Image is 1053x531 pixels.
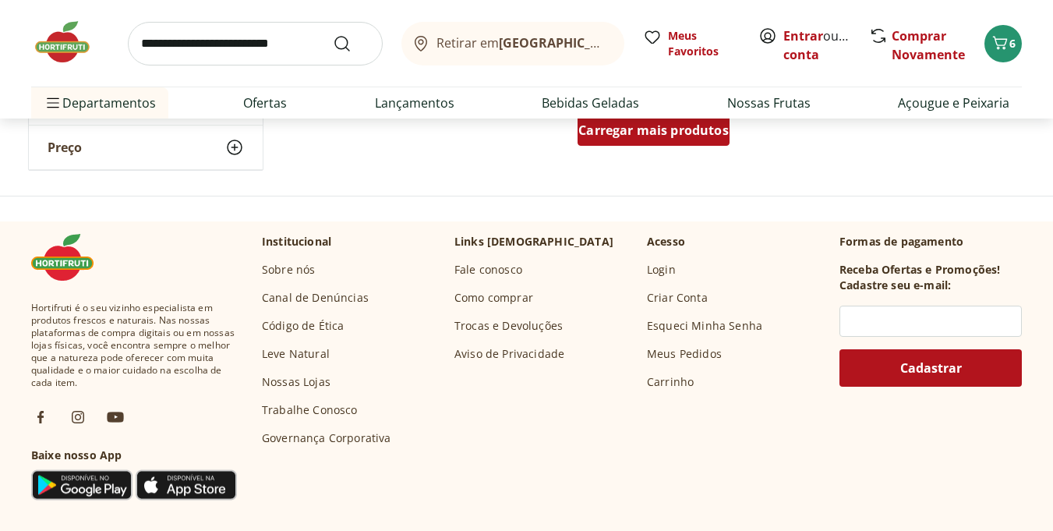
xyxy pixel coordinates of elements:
span: Carregar mais produtos [578,124,729,136]
h3: Receba Ofertas e Promoções! [839,262,1000,278]
button: Cadastrar [839,349,1022,387]
span: ou [783,27,853,64]
p: Acesso [647,234,685,250]
a: Trocas e Devoluções [454,318,563,334]
img: fb [31,408,50,427]
h3: Baixe nosso App [31,448,237,463]
img: Google Play Icon [31,469,133,501]
span: Retirar em [436,36,609,50]
a: Leve Natural [262,346,330,362]
a: Nossas Lojas [262,374,330,390]
a: Login [647,262,676,278]
a: Carregar mais produtos [578,115,730,152]
a: Meus Favoritos [643,28,740,59]
input: search [128,22,383,65]
a: Sobre nós [262,262,315,278]
span: Departamentos [44,84,156,122]
a: Criar Conta [647,290,708,306]
img: ig [69,408,87,427]
a: Canal de Denúncias [262,290,369,306]
span: Cadastrar [900,362,962,374]
button: Preço [29,126,263,169]
button: Retirar em[GEOGRAPHIC_DATA]/[GEOGRAPHIC_DATA] [401,22,624,65]
span: Meus Favoritos [668,28,740,59]
a: Bebidas Geladas [542,94,639,112]
img: App Store Icon [136,469,237,501]
a: Criar conta [783,27,869,63]
span: Hortifruti é o seu vizinho especialista em produtos frescos e naturais. Nas nossas plataformas de... [31,302,237,389]
a: Carrinho [647,374,694,390]
a: Comprar Novamente [892,27,965,63]
a: Código de Ética [262,318,344,334]
span: Preço [48,140,82,155]
a: Governança Corporativa [262,430,391,446]
a: Nossas Frutas [727,94,811,112]
p: Formas de pagamento [839,234,1022,250]
h3: Cadastre seu e-mail: [839,278,951,293]
a: Trabalhe Conosco [262,402,358,418]
img: ytb [106,408,125,427]
a: Entrar [783,27,823,44]
span: 6 [1009,36,1016,51]
p: Links [DEMOGRAPHIC_DATA] [454,234,613,250]
p: Institucional [262,234,331,250]
img: Hortifruti [31,19,109,65]
a: Aviso de Privacidade [454,346,564,362]
b: [GEOGRAPHIC_DATA]/[GEOGRAPHIC_DATA] [499,34,761,51]
a: Lançamentos [375,94,454,112]
a: Esqueci Minha Senha [647,318,762,334]
button: Menu [44,84,62,122]
img: Hortifruti [31,234,109,281]
a: Açougue e Peixaria [898,94,1009,112]
button: Submit Search [333,34,370,53]
a: Meus Pedidos [647,346,722,362]
a: Fale conosco [454,262,522,278]
button: Carrinho [984,25,1022,62]
a: Como comprar [454,290,533,306]
a: Ofertas [243,94,287,112]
